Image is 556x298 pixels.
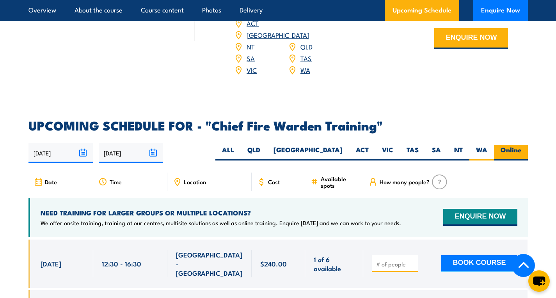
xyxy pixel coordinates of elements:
label: QLD [241,145,267,160]
a: NT [247,42,255,51]
a: TAS [300,53,312,63]
label: Online [494,145,528,160]
button: BOOK COURSE [441,255,517,272]
button: ENQUIRE NOW [443,209,517,226]
label: ACT [349,145,375,160]
span: Date [45,178,57,185]
span: How many people? [380,178,430,185]
label: WA [469,145,494,160]
h4: NEED TRAINING FOR LARGER GROUPS OR MULTIPLE LOCATIONS? [41,208,401,217]
label: TAS [400,145,425,160]
label: NT [448,145,469,160]
a: [GEOGRAPHIC_DATA] [247,30,309,39]
span: Location [184,178,206,185]
a: SA [247,53,255,63]
label: VIC [375,145,400,160]
a: WA [300,65,310,74]
span: 12:30 - 16:30 [102,259,141,268]
h2: UPCOMING SCHEDULE FOR - "Chief Fire Warden Training" [28,120,528,130]
span: Available spots [321,175,358,189]
span: $240.00 [260,259,287,268]
label: ALL [215,145,241,160]
span: 1 of 6 available [314,255,355,273]
button: chat-button [528,270,550,292]
a: QLD [300,42,313,51]
label: [GEOGRAPHIC_DATA] [267,145,349,160]
a: VIC [247,65,257,74]
input: To date [99,143,163,163]
input: From date [28,143,93,163]
label: SA [425,145,448,160]
p: We offer onsite training, training at our centres, multisite solutions as well as online training... [41,219,401,227]
span: [DATE] [41,259,61,268]
span: Cost [268,178,280,185]
input: # of people [376,260,415,268]
a: ACT [247,18,259,28]
span: Time [110,178,122,185]
span: [GEOGRAPHIC_DATA] - [GEOGRAPHIC_DATA] [176,250,243,277]
button: ENQUIRE NOW [434,28,508,49]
